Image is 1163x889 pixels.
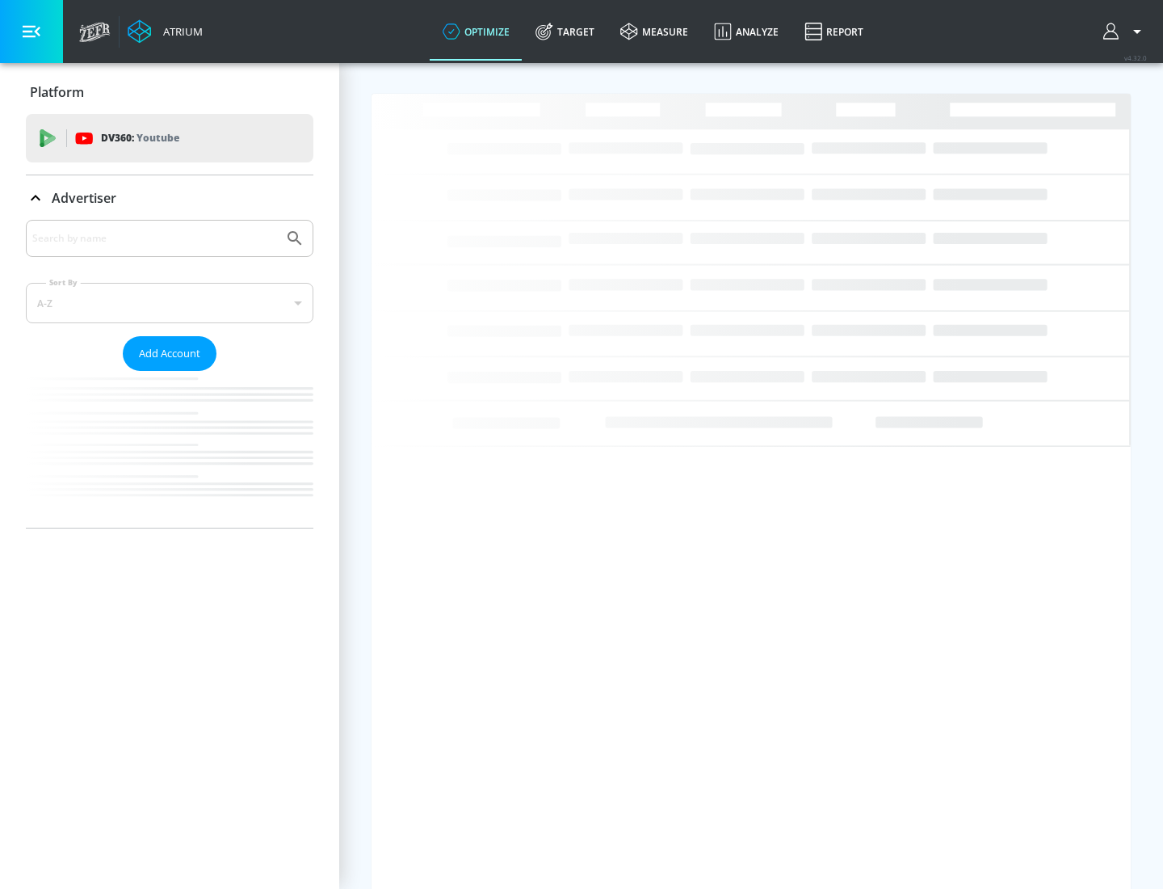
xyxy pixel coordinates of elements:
[701,2,791,61] a: Analyze
[523,2,607,61] a: Target
[101,129,179,147] p: DV360:
[123,336,216,371] button: Add Account
[26,283,313,323] div: A-Z
[139,344,200,363] span: Add Account
[52,189,116,207] p: Advertiser
[26,70,313,115] div: Platform
[157,24,203,39] div: Atrium
[1124,53,1147,62] span: v 4.32.0
[136,129,179,146] p: Youtube
[26,371,313,528] nav: list of Advertiser
[26,220,313,528] div: Advertiser
[32,228,277,249] input: Search by name
[26,114,313,162] div: DV360: Youtube
[128,19,203,44] a: Atrium
[30,83,84,101] p: Platform
[607,2,701,61] a: measure
[46,277,81,288] label: Sort By
[791,2,876,61] a: Report
[430,2,523,61] a: optimize
[26,175,313,221] div: Advertiser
